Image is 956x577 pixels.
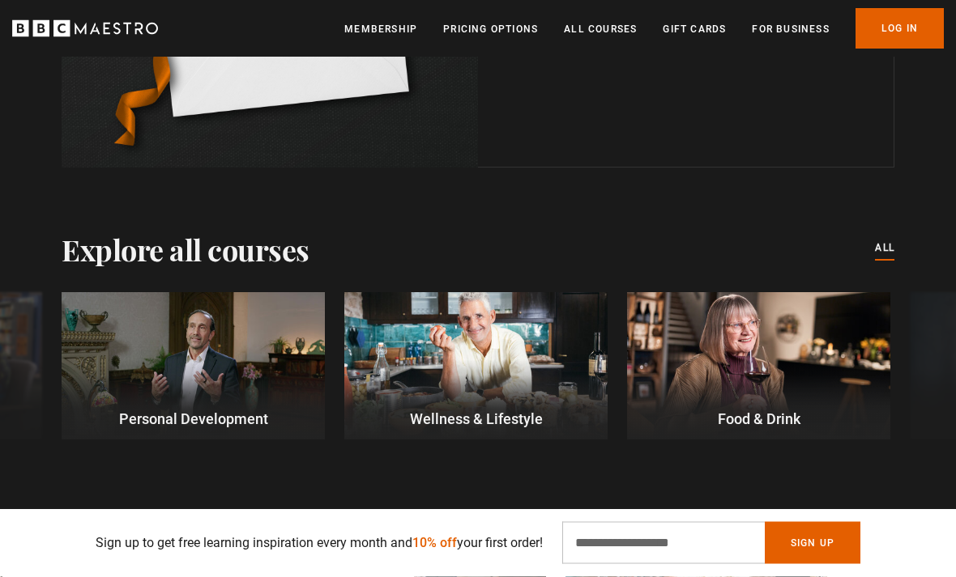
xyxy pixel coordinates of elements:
a: Wellness & Lifestyle [344,293,608,441]
p: Sign up to get free learning inspiration every month and your first order! [96,533,543,553]
a: All [875,240,894,258]
a: Log In [856,8,944,49]
a: Membership [344,21,417,37]
svg: BBC Maestro [12,16,158,40]
a: Personal Development [62,293,325,441]
a: Food & Drink [627,293,890,441]
nav: Primary [344,8,944,49]
a: Gift Cards [663,21,726,37]
a: For business [752,21,829,37]
p: Personal Development [62,409,325,431]
button: Sign Up [765,522,860,564]
p: Food & Drink [627,409,890,431]
span: 10% off [412,535,457,550]
p: Wellness & Lifestyle [344,409,608,431]
a: Pricing Options [443,21,538,37]
h2: Explore all courses [62,233,309,267]
a: All Courses [564,21,637,37]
